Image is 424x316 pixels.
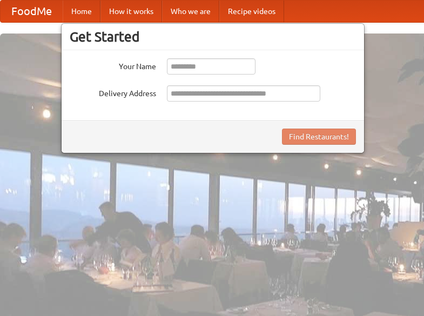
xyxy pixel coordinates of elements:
[282,129,356,145] button: Find Restaurants!
[162,1,219,22] a: Who we are
[63,1,100,22] a: Home
[70,85,156,99] label: Delivery Address
[70,58,156,72] label: Your Name
[70,29,356,45] h3: Get Started
[100,1,162,22] a: How it works
[219,1,284,22] a: Recipe videos
[1,1,63,22] a: FoodMe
